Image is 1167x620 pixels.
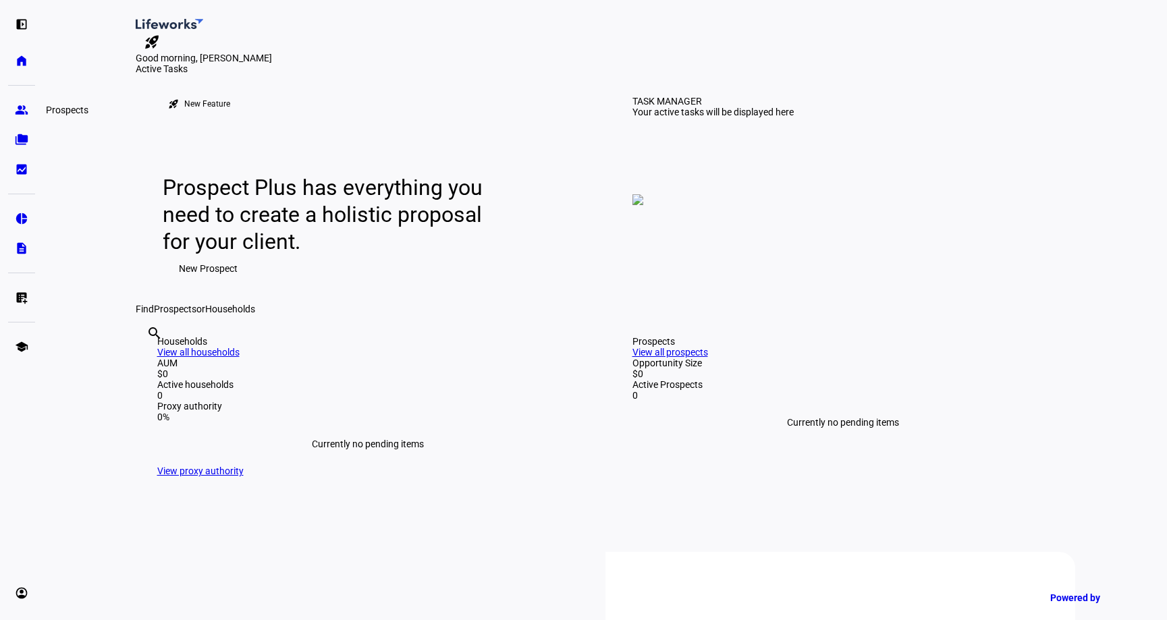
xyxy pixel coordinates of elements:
div: 0 [632,390,1054,401]
eth-mat-symbol: account_circle [15,586,28,600]
mat-icon: rocket_launch [144,34,160,50]
a: View all prospects [632,347,708,358]
div: 0% [157,412,578,422]
a: View proxy authority [157,466,244,476]
div: New Feature [184,98,230,109]
eth-mat-symbol: pie_chart [15,212,28,225]
div: Proxy authority [157,401,578,412]
div: Find or [136,304,1075,314]
div: Opportunity Size [632,358,1054,368]
a: bid_landscape [8,156,35,183]
eth-mat-symbol: folder_copy [15,133,28,146]
div: $0 [632,368,1054,379]
div: Active Tasks [136,63,1075,74]
input: Enter name of prospect or household [146,343,149,360]
span: Prospects [154,304,196,314]
div: Currently no pending items [632,401,1054,444]
span: Households [205,304,255,314]
div: Prospects [632,336,1054,347]
mat-icon: rocket_launch [168,98,179,109]
div: $0 [157,368,578,379]
div: Households [157,336,578,347]
eth-mat-symbol: list_alt_add [15,291,28,304]
a: Powered by [1043,585,1147,610]
div: Active Prospects [632,379,1054,390]
div: Prospect Plus has everything you need to create a holistic proposal for your client. [163,174,495,255]
div: Currently no pending items [157,422,578,466]
a: description [8,235,35,262]
div: Your active tasks will be displayed here [632,107,794,117]
eth-mat-symbol: description [15,242,28,255]
a: home [8,47,35,74]
img: empty-tasks.png [632,194,643,205]
div: AUM [157,358,578,368]
eth-mat-symbol: group [15,103,28,117]
eth-mat-symbol: left_panel_open [15,18,28,31]
a: View all households [157,347,240,358]
div: 0 [157,390,578,401]
mat-icon: search [146,325,163,341]
a: group [8,96,35,123]
div: TASK MANAGER [632,96,702,107]
eth-mat-symbol: bid_landscape [15,163,28,176]
a: pie_chart [8,205,35,232]
eth-mat-symbol: school [15,340,28,354]
button: New Prospect [163,255,254,282]
span: New Prospect [179,255,238,282]
a: folder_copy [8,126,35,153]
eth-mat-symbol: home [15,54,28,67]
div: Active households [157,379,578,390]
div: Prospects [40,102,94,118]
div: Good morning, [PERSON_NAME] [136,53,1075,63]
